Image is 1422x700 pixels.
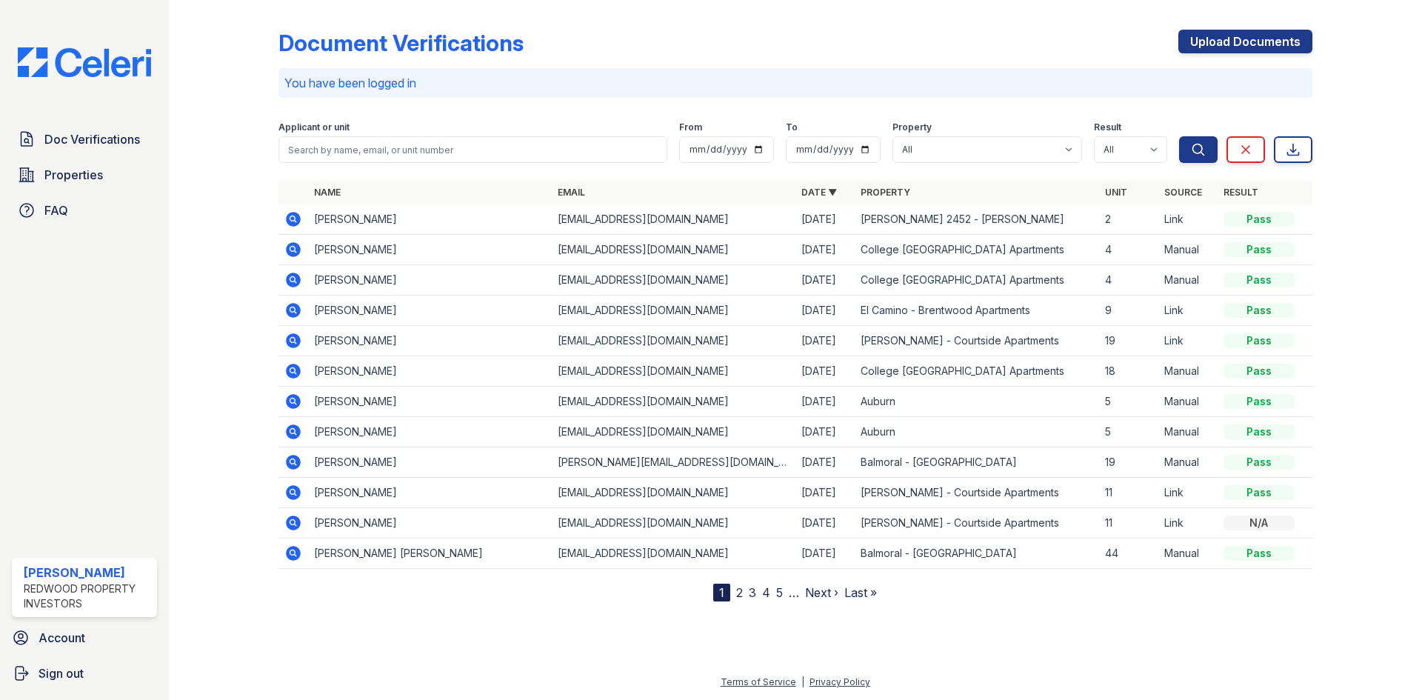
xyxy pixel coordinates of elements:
div: Pass [1224,333,1295,348]
td: [PERSON_NAME] [308,478,552,508]
td: [DATE] [795,387,855,417]
td: 9 [1099,296,1158,326]
td: 11 [1099,478,1158,508]
div: Pass [1224,546,1295,561]
td: Link [1158,478,1218,508]
td: Manual [1158,539,1218,569]
a: FAQ [12,196,157,225]
a: 3 [749,585,756,600]
td: 4 [1099,265,1158,296]
td: [PERSON_NAME] [PERSON_NAME] [308,539,552,569]
div: Document Verifications [278,30,524,56]
a: Result [1224,187,1258,198]
td: [PERSON_NAME] 2452 - [PERSON_NAME] [855,204,1098,235]
td: Manual [1158,265,1218,296]
div: Pass [1224,242,1295,257]
td: Manual [1158,235,1218,265]
td: Balmoral - [GEOGRAPHIC_DATA] [855,539,1098,569]
div: Pass [1224,424,1295,439]
td: [PERSON_NAME][EMAIL_ADDRESS][DOMAIN_NAME] [552,447,795,478]
div: Pass [1224,455,1295,470]
a: Property [861,187,910,198]
td: [EMAIL_ADDRESS][DOMAIN_NAME] [552,356,795,387]
div: | [801,676,804,687]
td: Manual [1158,387,1218,417]
td: [PERSON_NAME] [308,508,552,539]
td: [DATE] [795,326,855,356]
span: Account [39,629,85,647]
label: From [679,121,702,133]
td: El Camino - Brentwood Apartments [855,296,1098,326]
td: [DATE] [795,296,855,326]
td: 5 [1099,417,1158,447]
td: Link [1158,326,1218,356]
a: 4 [762,585,770,600]
div: Pass [1224,394,1295,409]
td: [EMAIL_ADDRESS][DOMAIN_NAME] [552,296,795,326]
span: … [789,584,799,601]
div: Pass [1224,485,1295,500]
label: Applicant or unit [278,121,350,133]
td: 18 [1099,356,1158,387]
td: [PERSON_NAME] [308,356,552,387]
td: [DATE] [795,478,855,508]
td: Link [1158,508,1218,539]
td: Auburn [855,417,1098,447]
td: Manual [1158,417,1218,447]
a: Account [6,623,163,653]
td: [PERSON_NAME] [308,417,552,447]
a: Properties [12,160,157,190]
img: CE_Logo_Blue-a8612792a0a2168367f1c8372b55b34899dd931a85d93a1a3d3e32e68fde9ad4.png [6,47,163,77]
td: College [GEOGRAPHIC_DATA] Apartments [855,235,1098,265]
div: Pass [1224,273,1295,287]
label: Property [892,121,932,133]
td: [EMAIL_ADDRESS][DOMAIN_NAME] [552,204,795,235]
div: N/A [1224,516,1295,530]
td: [PERSON_NAME] [308,265,552,296]
td: [DATE] [795,235,855,265]
td: [PERSON_NAME] - Courtside Apartments [855,478,1098,508]
a: 2 [736,585,743,600]
td: 44 [1099,539,1158,569]
td: [EMAIL_ADDRESS][DOMAIN_NAME] [552,508,795,539]
div: [PERSON_NAME] [24,564,151,581]
td: Manual [1158,447,1218,478]
a: Last » [844,585,877,600]
td: 19 [1099,326,1158,356]
td: [DATE] [795,204,855,235]
input: Search by name, email, or unit number [278,136,667,163]
a: Next › [805,585,838,600]
td: [PERSON_NAME] [308,326,552,356]
td: 11 [1099,508,1158,539]
td: [DATE] [795,539,855,569]
span: Doc Verifications [44,130,140,148]
a: Privacy Policy [810,676,870,687]
td: [EMAIL_ADDRESS][DOMAIN_NAME] [552,387,795,417]
a: Sign out [6,659,163,688]
td: [EMAIL_ADDRESS][DOMAIN_NAME] [552,326,795,356]
td: [DATE] [795,356,855,387]
td: Auburn [855,387,1098,417]
td: 5 [1099,387,1158,417]
div: Redwood Property Investors [24,581,151,611]
td: [PERSON_NAME] [308,296,552,326]
td: [DATE] [795,417,855,447]
td: [PERSON_NAME] [308,204,552,235]
label: To [786,121,798,133]
td: [PERSON_NAME] [308,235,552,265]
td: 2 [1099,204,1158,235]
a: 5 [776,585,783,600]
td: [PERSON_NAME] [308,387,552,417]
td: [PERSON_NAME] - Courtside Apartments [855,326,1098,356]
td: [DATE] [795,508,855,539]
td: [PERSON_NAME] [308,447,552,478]
a: Date ▼ [801,187,837,198]
label: Result [1094,121,1121,133]
td: Manual [1158,356,1218,387]
td: [DATE] [795,265,855,296]
a: Source [1164,187,1202,198]
td: College [GEOGRAPHIC_DATA] Apartments [855,356,1098,387]
div: Pass [1224,364,1295,379]
td: [EMAIL_ADDRESS][DOMAIN_NAME] [552,539,795,569]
